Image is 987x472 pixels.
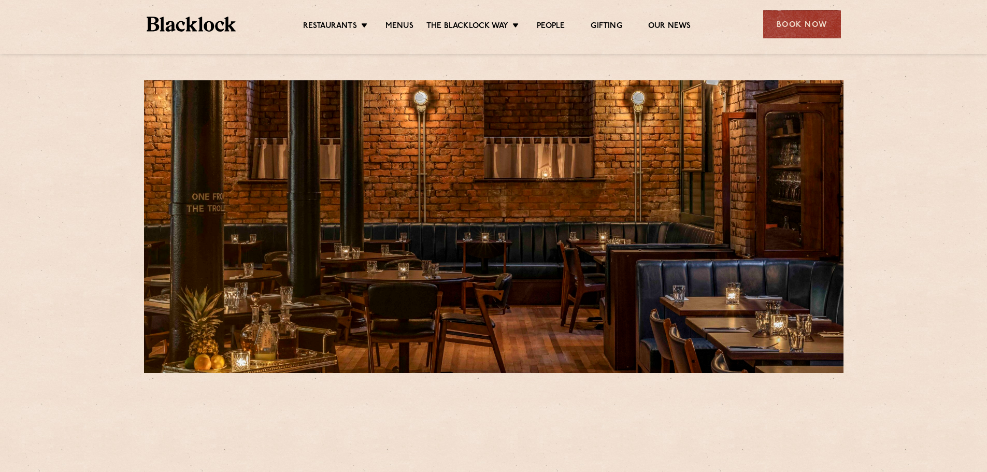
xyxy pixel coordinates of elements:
img: BL_Textured_Logo-footer-cropped.svg [147,17,236,32]
a: The Blacklock Way [426,21,508,33]
a: Our News [648,21,691,33]
a: Restaurants [303,21,357,33]
a: Gifting [591,21,622,33]
div: Book Now [763,10,841,38]
a: Menus [385,21,413,33]
a: People [537,21,565,33]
